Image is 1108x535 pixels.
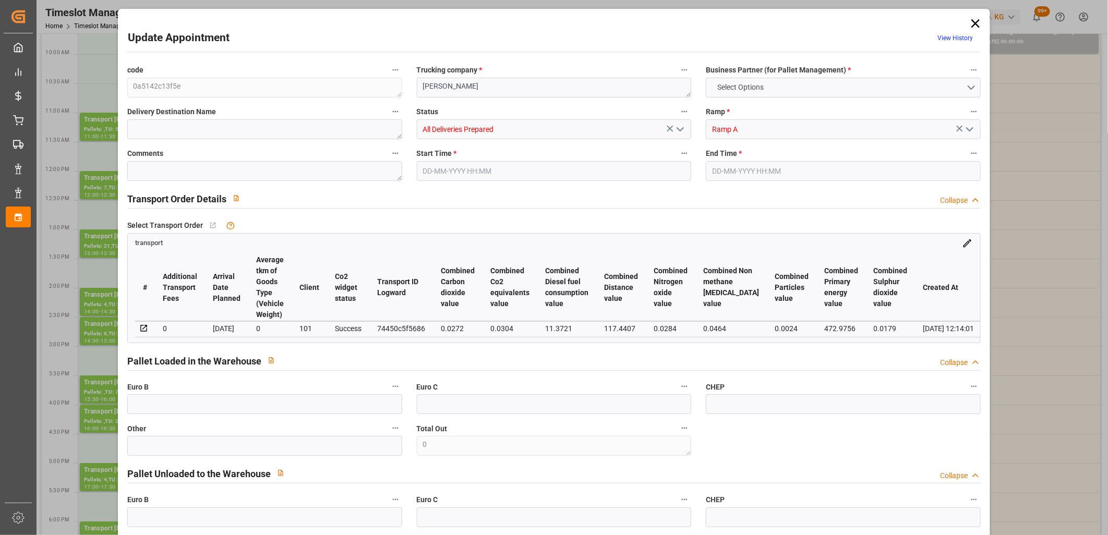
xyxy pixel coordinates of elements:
span: Other [127,423,146,434]
button: End Time * [967,147,981,160]
th: Combined Co2 equivalents value [483,254,537,321]
th: Combined Distance value [596,254,646,321]
div: 11.3721 [545,322,588,335]
div: Collapse [940,470,968,481]
span: Status [417,106,439,117]
span: End Time [706,148,742,159]
th: Co2 widget status [327,254,369,321]
div: 0.0272 [441,322,475,335]
div: Collapse [940,357,968,368]
th: Combined Diesel fuel consumption value [537,254,596,321]
span: Euro C [417,494,438,505]
button: open menu [961,121,977,138]
textarea: 0a5142c13f5e [127,78,402,98]
span: Comments [127,148,163,159]
button: Euro B [389,380,402,393]
div: Success [335,322,362,335]
span: Business Partner (for Pallet Management) [706,65,851,76]
button: CHEP [967,493,981,506]
button: Business Partner (for Pallet Management) * [967,63,981,77]
button: code [389,63,402,77]
div: [DATE] 12:14:01 [923,322,974,335]
button: Ramp * [967,105,981,118]
th: Combined Nitrogen oxide value [646,254,695,321]
h2: Transport Order Details [127,192,226,206]
span: CHEP [706,382,725,393]
th: Created At [916,254,982,321]
input: DD-MM-YYYY HH:MM [706,161,981,181]
h2: Update Appointment [128,30,230,46]
a: View History [937,34,973,42]
button: Start Time * [678,147,691,160]
div: 117.4407 [604,322,638,335]
button: Trucking company * [678,63,691,77]
span: Select Options [712,82,769,93]
th: Average tkm of Goods Type (Vehicle Weight) [248,254,292,321]
th: Arrival Date Planned [205,254,248,321]
div: [DATE] [213,322,240,335]
span: code [127,65,143,76]
span: Euro C [417,382,438,393]
button: open menu [672,121,688,138]
span: Euro B [127,494,149,505]
div: 0.0024 [775,322,809,335]
input: DD-MM-YYYY HH:MM [417,161,692,181]
button: open menu [706,78,981,98]
a: transport [135,238,163,247]
button: Comments [389,147,402,160]
div: 0 [163,322,197,335]
h2: Pallet Unloaded to the Warehouse [127,467,271,481]
button: Other [389,421,402,435]
input: Type to search/select [417,119,692,139]
th: Combined Non methane [MEDICAL_DATA] value [695,254,767,321]
span: Total Out [417,423,448,434]
div: 0.0284 [654,322,688,335]
span: Ramp [706,106,730,117]
th: Combined Sulphur dioxide value [866,254,916,321]
button: Euro B [389,493,402,506]
button: Delivery Destination Name [389,105,402,118]
span: CHEP [706,494,725,505]
input: Type to search/select [706,119,981,139]
button: CHEP [967,380,981,393]
div: 0 [256,322,284,335]
span: Trucking company [417,65,483,76]
textarea: [PERSON_NAME] [417,78,692,98]
th: Additional Transport Fees [155,254,205,321]
div: 0.0304 [490,322,529,335]
h2: Pallet Loaded in the Warehouse [127,354,261,368]
div: 0.0464 [703,322,759,335]
button: Total Out [678,421,691,435]
th: Combined Primary energy value [816,254,866,321]
th: Transport ID Logward [369,254,433,321]
div: 101 [299,322,319,335]
div: 74450c5f5686 [377,322,425,335]
div: Collapse [940,195,968,206]
button: View description [261,350,281,370]
button: Status [678,105,691,118]
span: transport [135,239,163,247]
span: Start Time [417,148,457,159]
textarea: 0 [417,436,692,456]
th: Combined Carbon dioxide value [433,254,483,321]
button: View description [271,463,291,483]
button: Euro C [678,493,691,506]
span: Euro B [127,382,149,393]
th: # [135,254,155,321]
th: Client [292,254,327,321]
div: 0.0179 [874,322,908,335]
button: View description [226,188,246,208]
button: Euro C [678,380,691,393]
span: Delivery Destination Name [127,106,216,117]
th: Combined Particles value [767,254,816,321]
span: Select Transport Order [127,220,203,231]
div: 472.9756 [824,322,858,335]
